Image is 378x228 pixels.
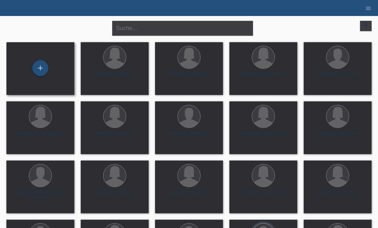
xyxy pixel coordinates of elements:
[12,131,69,141] div: [PERSON_NAME] (27)
[33,63,48,74] div: Kund*in hinzufügen
[160,190,218,200] div: [PERSON_NAME] (30)
[86,72,144,82] div: [PERSON_NAME] (47)
[362,22,369,29] i: filter_list
[86,190,144,200] div: [PERSON_NAME] (27)
[309,131,366,141] div: [PERSON_NAME] (43)
[234,131,292,141] div: [PERSON_NAME] (40)
[112,21,253,36] input: Suche...
[309,72,366,82] div: [PERSON_NAME] (60)
[234,190,292,200] div: [PERSON_NAME] (39)
[365,5,372,12] i: menu
[86,131,144,141] div: [PERSON_NAME] (23)
[160,72,218,82] div: [PERSON_NAME] (50)
[160,131,218,141] div: [PERSON_NAME] (64)
[234,72,292,82] div: [PERSON_NAME] (30)
[309,190,366,200] div: [PERSON_NAME] (33)
[362,6,375,10] a: menu
[12,190,69,200] div: [DEMOGRAPHIC_DATA] Disseris (41)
